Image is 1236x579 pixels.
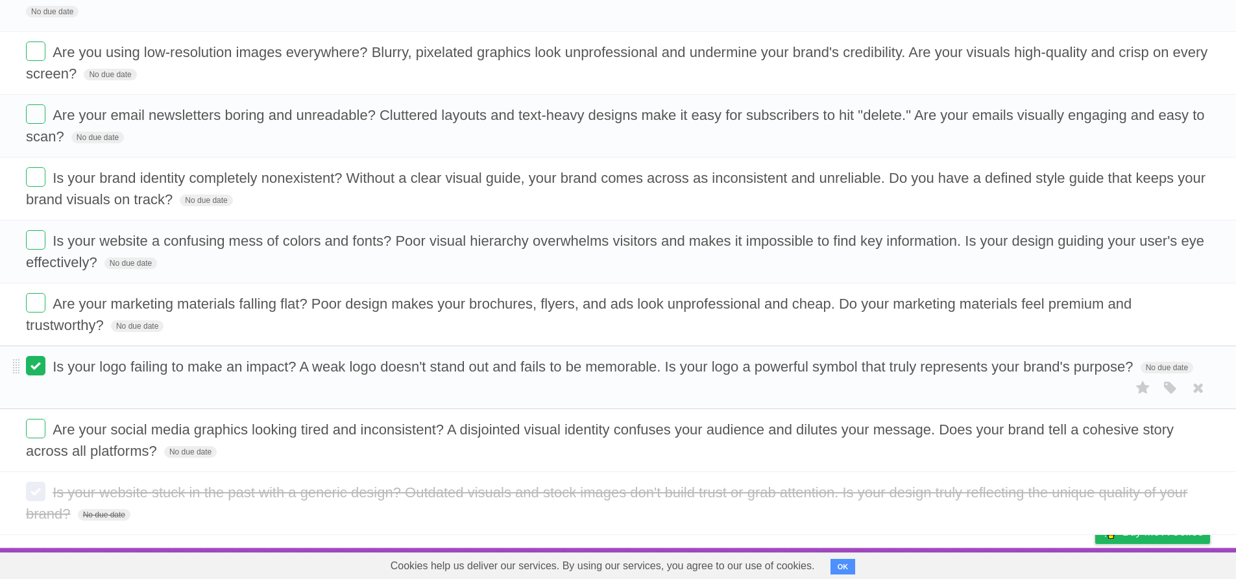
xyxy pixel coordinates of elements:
span: No due date [1141,362,1193,373]
label: Done [26,293,45,313]
button: OK [830,559,856,574]
span: No due date [104,257,157,269]
span: Is your brand identity completely nonexistent? Without a clear visual guide, your brand comes acr... [26,170,1206,207]
span: Is your logo failing to make an impact? A weak logo doesn't stand out and fails to be memorable. ... [53,359,1136,375]
span: Are your social media graphics looking tired and inconsistent? A disjointed visual identity confu... [26,421,1174,459]
span: Is your website a confusing mess of colors and fonts? Poor visual hierarchy overwhelms visitors a... [26,233,1204,270]
label: Done [26,356,45,375]
span: No due date [111,320,164,332]
span: Are your marketing materials falling flat? Poor design makes your brochures, flyers, and ads look... [26,296,1132,333]
span: Are you using low-resolution images everywhere? Blurry, pixelated graphics look unprofessional an... [26,44,1207,82]
span: Buy me a coffee [1122,521,1204,543]
a: Developers [965,551,1018,576]
a: Suggest a feature [1128,551,1210,576]
span: Is your website stuck in the past with a generic design? Outdated visuals and stock images don't ... [26,484,1187,522]
a: Terms [1034,551,1063,576]
a: About [923,551,950,576]
span: No due date [71,132,124,143]
label: Done [26,41,45,61]
label: Star task [1131,377,1156,399]
span: No due date [78,509,130,521]
label: Done [26,419,45,438]
span: Cookies help us deliver our services. By using our services, you agree to our use of cookies. [378,553,828,579]
label: Done [26,167,45,187]
label: Done [26,482,45,501]
span: No due date [26,6,79,18]
label: Done [26,104,45,124]
span: No due date [84,69,136,80]
span: No due date [164,446,217,458]
span: Are your email newsletters boring and unreadable? Cluttered layouts and text-heavy designs make i... [26,107,1205,145]
a: Privacy [1078,551,1112,576]
span: No due date [180,195,232,206]
label: Done [26,230,45,250]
